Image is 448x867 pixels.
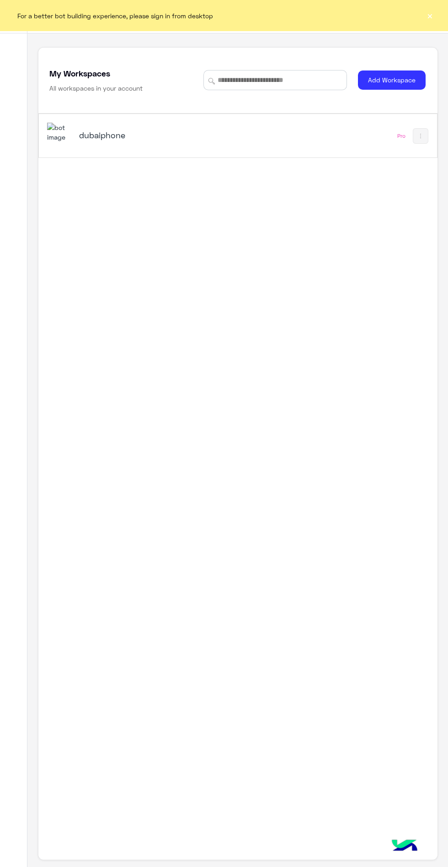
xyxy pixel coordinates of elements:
h6: All workspaces in your account [49,84,143,93]
img: 1403182699927242 [47,123,72,142]
button: × [425,11,434,20]
h5: dubaiphone [79,130,216,141]
div: Pro [397,132,405,140]
img: hulul-logo.png [389,830,421,862]
button: Add Workspace [358,70,426,90]
h5: My Workspaces [49,68,110,79]
span: For a better bot building experience, please sign in from desktop [17,11,213,21]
